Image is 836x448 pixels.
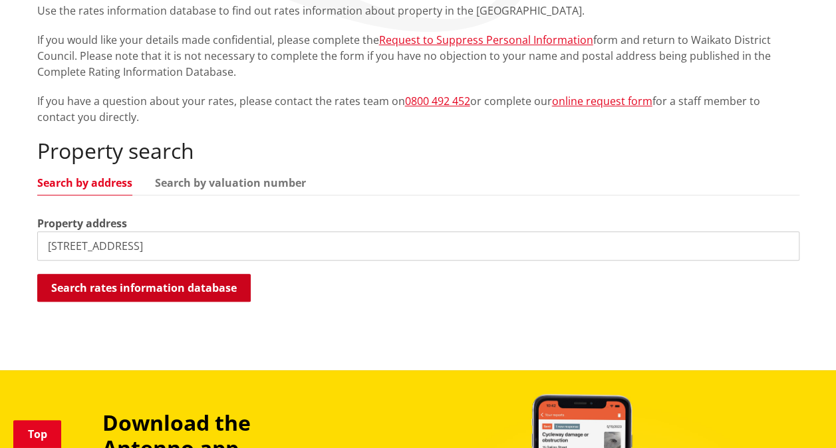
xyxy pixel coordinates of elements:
[405,94,470,108] a: 0800 492 452
[37,215,127,231] label: Property address
[775,392,823,440] iframe: Messenger Launcher
[37,93,799,125] p: If you have a question about your rates, please contact the rates team on or complete our for a s...
[379,33,593,47] a: Request to Suppress Personal Information
[37,274,251,302] button: Search rates information database
[13,420,61,448] a: Top
[37,177,132,188] a: Search by address
[552,94,652,108] a: online request form
[37,32,799,80] p: If you would like your details made confidential, please complete the form and return to Waikato ...
[37,231,799,261] input: e.g. Duke Street NGARUAWAHIA
[37,3,799,19] p: Use the rates information database to find out rates information about property in the [GEOGRAPHI...
[37,138,799,164] h2: Property search
[155,177,306,188] a: Search by valuation number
